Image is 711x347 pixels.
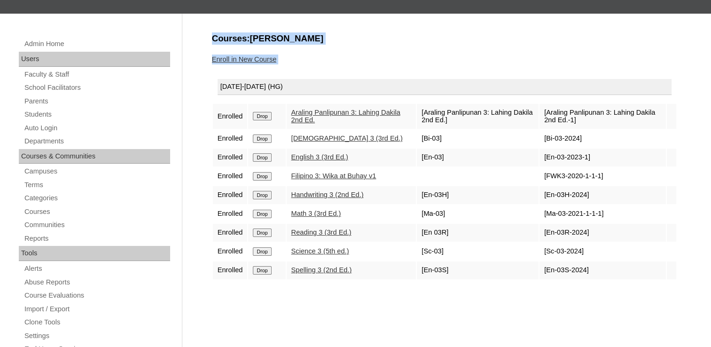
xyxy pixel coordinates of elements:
td: [Sc-03] [417,243,539,260]
a: School Facilitators [23,82,170,94]
a: Departments [23,135,170,147]
td: [Bi-03-2024] [539,130,666,148]
td: [Sc-03-2024] [539,243,666,260]
input: Drop [253,112,271,120]
td: Enrolled [213,224,248,242]
a: Faculty & Staff [23,69,170,80]
a: Students [23,109,170,120]
div: [DATE]-[DATE] (HG) [218,79,672,95]
a: Courses [23,206,170,218]
td: [En-03S] [417,261,539,279]
input: Drop [253,266,271,275]
td: Enrolled [213,186,248,204]
a: English 3 (3rd Ed.) [291,153,348,161]
div: Courses & Communities [19,149,170,164]
a: Spelling 3 (2nd Ed.) [291,266,352,274]
a: Clone Tools [23,316,170,328]
a: Alerts [23,263,170,275]
h3: Courses:[PERSON_NAME] [212,32,677,45]
td: Enrolled [213,130,248,148]
a: Filipino 3: Wika at Buhay v1 [291,172,376,180]
td: [Araling Panlipunan 3: Lahing Dakila 2nd Ed.] [417,104,539,129]
td: [Araling Panlipunan 3: Lahing Dakila 2nd Ed.-1] [539,104,666,129]
td: [En-03H] [417,186,539,204]
a: Science 3 (5th ed.) [291,247,349,255]
td: Enrolled [213,149,248,166]
input: Drop [253,229,271,237]
input: Drop [253,153,271,162]
a: Reports [23,233,170,244]
td: [En-03H-2024] [539,186,666,204]
td: Enrolled [213,167,248,185]
a: Campuses [23,166,170,177]
input: Drop [253,247,271,256]
a: Import / Export [23,303,170,315]
a: Settings [23,330,170,342]
a: Auto Login [23,122,170,134]
td: [En-03S-2024] [539,261,666,279]
a: Terms [23,179,170,191]
td: [En 03R] [417,224,539,242]
a: Categories [23,192,170,204]
td: Enrolled [213,205,248,223]
a: Math 3 (3rd Ed.) [291,210,341,217]
a: [DEMOGRAPHIC_DATA] 3 (3rd Ed.) [291,134,403,142]
td: [Bi-03] [417,130,539,148]
td: [En-03R-2024] [539,224,666,242]
input: Drop [253,172,271,181]
a: Reading 3 (3rd Ed.) [291,229,352,236]
td: Enrolled [213,243,248,260]
td: [Ma-03] [417,205,539,223]
td: [En-03-2023-1] [539,149,666,166]
td: [En-03] [417,149,539,166]
a: Enroll in New Course [212,55,277,63]
input: Drop [253,191,271,199]
a: Araling Panlipunan 3: Lahing Dakila 2nd Ed. [291,109,400,124]
a: Abuse Reports [23,276,170,288]
td: [FWK3-2020-1-1-1] [539,167,666,185]
td: Enrolled [213,104,248,129]
td: [Ma-03-2021-1-1-1] [539,205,666,223]
input: Drop [253,210,271,218]
a: Communities [23,219,170,231]
div: Tools [19,246,170,261]
a: Admin Home [23,38,170,50]
a: Handwriting 3 (2nd Ed.) [291,191,364,198]
td: Enrolled [213,261,248,279]
a: Course Evaluations [23,290,170,301]
a: Parents [23,95,170,107]
input: Drop [253,134,271,143]
div: Users [19,52,170,67]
